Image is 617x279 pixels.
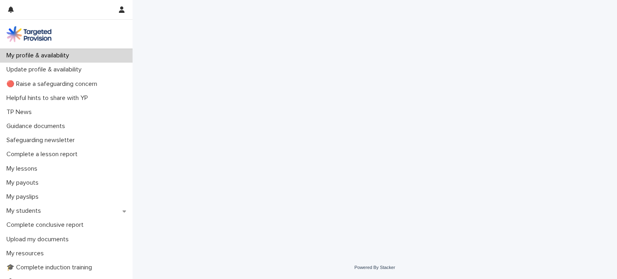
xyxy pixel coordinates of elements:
img: M5nRWzHhSzIhMunXDL62 [6,26,51,42]
p: Helpful hints to share with YP [3,94,94,102]
p: TP News [3,108,38,116]
p: 🎓 Complete induction training [3,264,98,271]
p: Complete conclusive report [3,221,90,229]
p: Upload my documents [3,236,75,243]
p: My resources [3,250,50,257]
p: My students [3,207,47,215]
p: My payouts [3,179,45,187]
a: Powered By Stacker [354,265,395,270]
p: 🔴 Raise a safeguarding concern [3,80,104,88]
p: Safeguarding newsletter [3,136,81,144]
p: My profile & availability [3,52,76,59]
p: Complete a lesson report [3,151,84,158]
p: Guidance documents [3,122,72,130]
p: My payslips [3,193,45,201]
p: Update profile & availability [3,66,88,73]
p: My lessons [3,165,44,173]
